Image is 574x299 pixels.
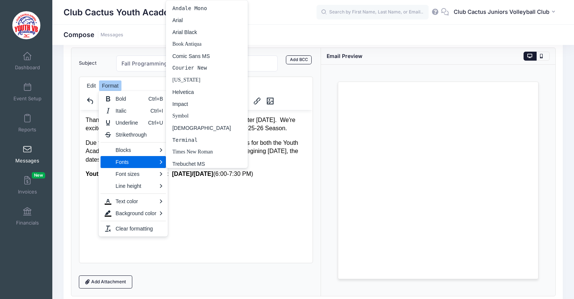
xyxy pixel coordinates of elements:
[102,83,118,89] span: Format
[168,86,246,98] div: Helvetica
[18,126,36,133] span: Reports
[168,2,246,14] div: Andale Mono
[80,110,312,263] iframe: Rich Text Area. Press ALT-0 for help.
[172,135,231,144] div: Terminal
[80,94,115,108] div: history
[115,197,156,206] div: Text color
[317,5,429,20] input: Search by First Name, Last Name, or Email...
[101,180,166,192] div: Line height
[115,146,156,155] div: Blocks
[168,158,246,170] div: Trebuchet MS
[286,55,312,64] a: Add BCC
[32,172,45,179] span: New
[10,203,45,229] a: Financials
[115,130,163,139] div: Strikethrough
[101,156,166,168] div: Fonts
[172,147,231,156] div: Times New Roman
[101,207,166,219] div: Background color Black
[168,26,246,38] div: Arial Black
[172,64,231,73] div: Courier New
[115,106,147,115] div: Italic
[172,28,231,37] div: Arial Black
[13,95,41,102] span: Event Setup
[15,158,39,164] span: Messages
[18,189,37,195] span: Invoices
[64,31,123,39] h1: Compose
[148,94,163,103] div: Ctrl+B
[10,79,45,105] a: Event Setup
[454,8,549,16] span: Club Cactus Juniors Volleyball Club
[116,55,278,71] input: Subject
[101,93,166,105] div: Bold
[10,141,45,167] a: Messages
[168,134,246,146] div: Terminal
[101,144,166,156] div: Blocks
[97,96,110,106] button: Redo
[15,64,40,71] span: Dashboard
[168,50,246,62] div: Comic Sans MS
[10,172,45,198] a: InvoicesNew
[115,209,156,218] div: Background color
[168,98,246,110] div: Impact
[172,100,231,109] div: Impact
[172,112,231,120] div: Symbol
[16,220,39,226] span: Financials
[168,14,246,26] div: Arial
[246,94,281,108] div: image
[172,88,231,97] div: Helvetica
[87,83,96,89] span: Edit
[251,96,263,106] button: Insert/edit link
[101,223,166,235] div: Clear formatting
[79,275,133,288] a: Add Attachment
[168,146,246,158] div: Times New Roman
[101,32,123,38] a: Messages
[172,159,231,168] div: Trebuchet MS
[75,55,112,71] label: Subject
[10,48,45,74] a: Dashboard
[168,122,246,134] div: Tahoma
[10,110,45,136] a: Reports
[115,158,156,167] div: Fonts
[12,11,40,39] img: Club Cactus Youth Academy
[101,105,166,117] div: Italic
[115,118,145,127] div: Underline
[172,16,231,25] div: Arial
[172,4,231,13] div: Andale Mono
[101,168,166,180] div: Font sizes
[148,118,163,127] div: Ctrl+U
[101,195,166,207] div: Text color Black
[64,4,181,21] h1: Club Cactus Youth Academy
[150,106,163,115] div: Ctrl+I
[168,38,246,50] div: Book Antiqua
[115,170,156,179] div: Font sizes
[115,94,145,103] div: Bold
[101,117,166,129] div: Underline
[327,52,362,60] div: Email Preview
[168,74,246,86] div: Georgia
[115,181,156,190] div: Line height
[101,129,166,141] div: Strikethrough
[449,4,563,21] button: Club Cactus Juniors Volleyball Club
[172,123,231,132] div: [DEMOGRAPHIC_DATA]
[172,76,231,85] div: [US_STATE]
[172,40,231,49] div: Book Antiqua
[172,52,231,61] div: Comic Sans MS
[168,62,246,74] div: Courier New
[84,96,97,106] button: Undo
[115,224,163,233] div: Clear formatting
[168,110,246,122] div: Symbol
[264,96,277,106] button: Insert/edit image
